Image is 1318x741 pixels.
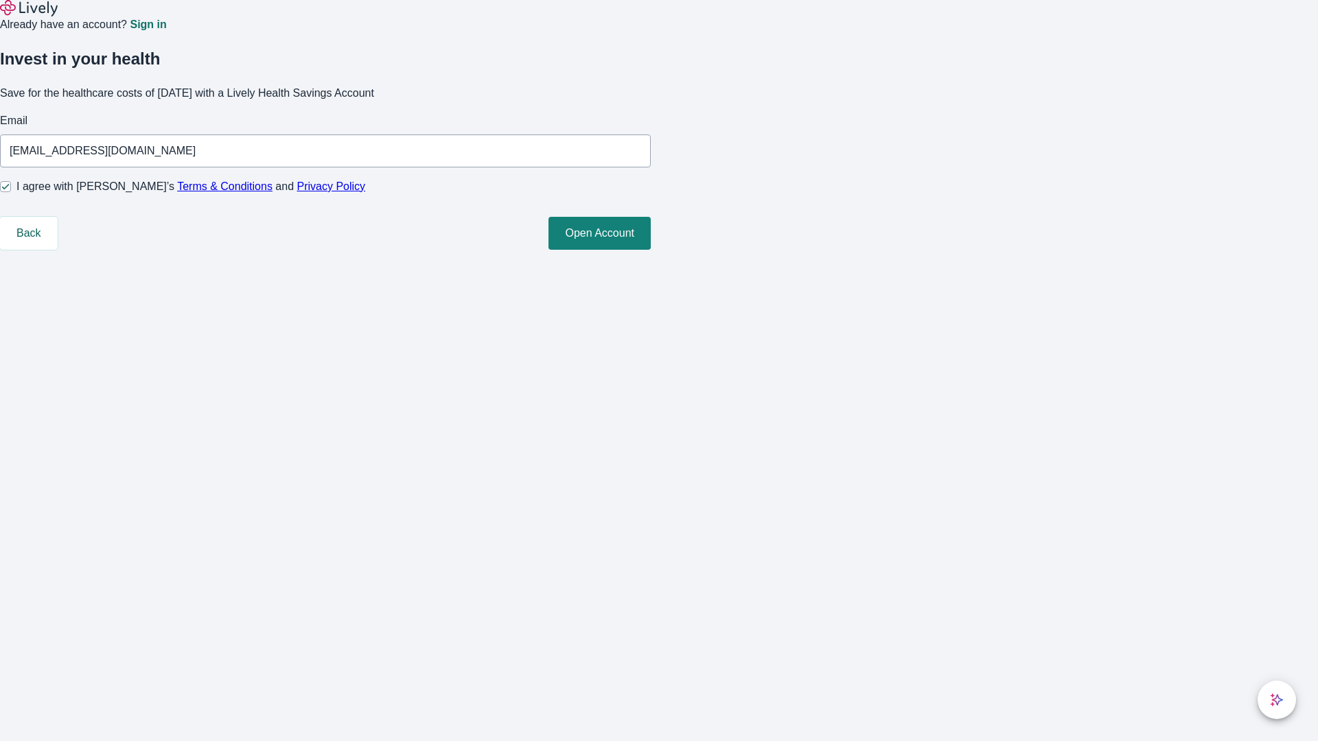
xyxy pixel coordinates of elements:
span: I agree with [PERSON_NAME]’s and [16,178,365,195]
a: Terms & Conditions [177,180,273,192]
svg: Lively AI Assistant [1270,693,1284,707]
a: Privacy Policy [297,180,366,192]
button: Open Account [548,217,651,250]
a: Sign in [130,19,166,30]
button: chat [1258,681,1296,719]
